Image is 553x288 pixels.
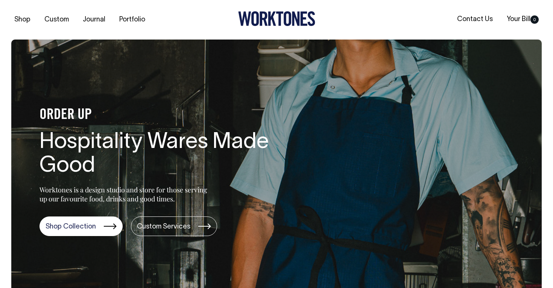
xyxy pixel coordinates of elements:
span: 0 [530,15,539,24]
a: Custom [41,14,72,26]
p: Worktones is a design studio and store for those serving up our favourite food, drinks and good t... [39,185,211,203]
a: Custom Services [131,216,217,236]
a: Journal [80,14,108,26]
a: Shop [11,14,33,26]
a: Contact Us [454,13,496,26]
a: Your Bill0 [504,13,542,26]
h4: ORDER UP [39,107,280,123]
h1: Hospitality Wares Made Good [39,131,280,179]
a: Shop Collection [39,216,123,236]
a: Portfolio [116,14,148,26]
